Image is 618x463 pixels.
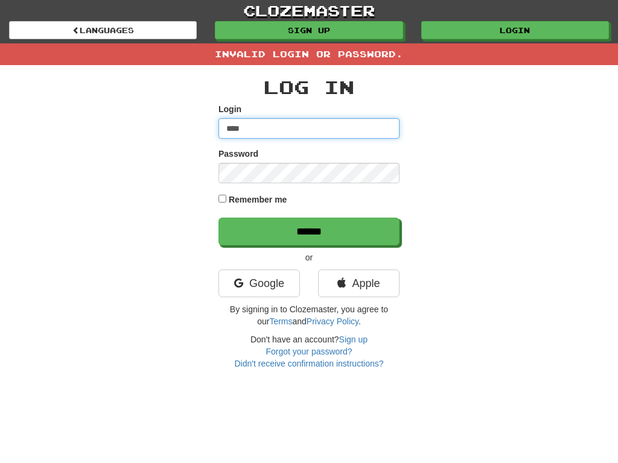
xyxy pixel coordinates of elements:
p: or [218,251,400,263]
a: Sign up [215,21,403,39]
a: Sign up [339,335,368,344]
label: Password [218,148,258,160]
a: Google [218,269,300,297]
a: Forgot your password? [266,347,352,356]
a: Apple [318,269,400,297]
a: Didn't receive confirmation instructions? [234,359,383,368]
div: Don't have an account? [218,333,400,370]
label: Remember me [229,194,287,206]
a: Languages [9,21,197,39]
label: Login [218,103,241,115]
a: Login [421,21,609,39]
h2: Log In [218,77,400,97]
a: Privacy Policy [307,317,358,326]
a: Terms [269,317,292,326]
p: By signing in to Clozemaster, you agree to our and . [218,303,400,327]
